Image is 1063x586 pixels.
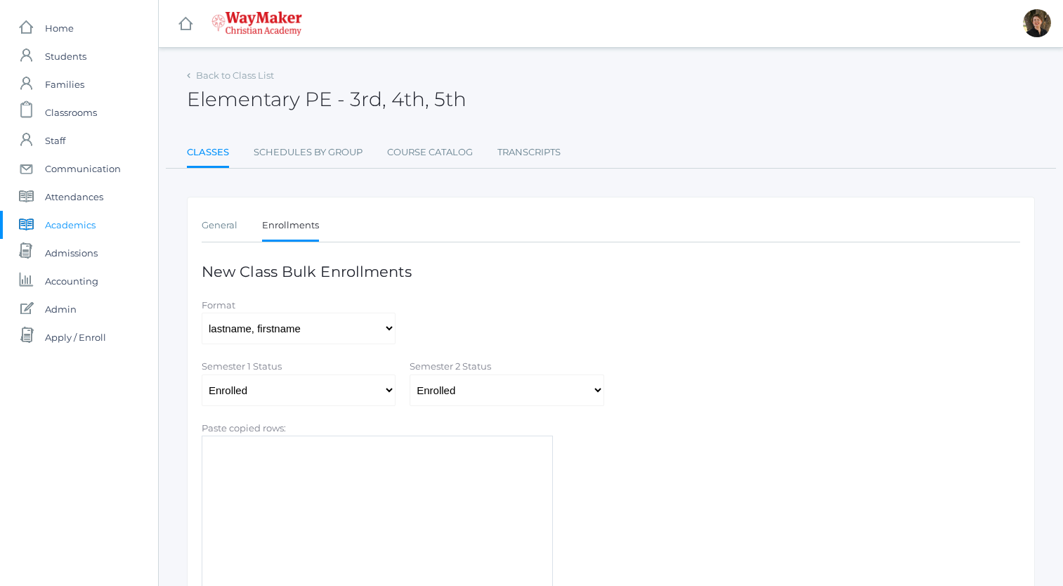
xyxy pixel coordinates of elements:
[187,89,467,110] h2: Elementary PE - 3rd, 4th, 5th
[45,211,96,239] span: Academics
[45,239,98,267] span: Admissions
[45,267,98,295] span: Accounting
[202,263,1020,280] h1: New Class Bulk Enrollments
[262,211,319,242] a: Enrollments
[45,183,103,211] span: Attendances
[1023,9,1051,37] div: Dianna Renz
[387,138,473,167] a: Course Catalog
[211,11,302,36] img: waymaker-logo-stack-white-1602f2b1af18da31a5905e9982d058868370996dac5278e84edea6dabf9a3315.png
[196,70,274,81] a: Back to Class List
[202,360,282,372] label: Semester 1 Status
[254,138,363,167] a: Schedules By Group
[45,295,77,323] span: Admin
[202,422,286,434] label: Paste copied rows:
[187,138,229,169] a: Classes
[202,211,237,240] a: General
[45,323,106,351] span: Apply / Enroll
[202,299,235,311] label: Format
[45,155,121,183] span: Communication
[45,126,65,155] span: Staff
[497,138,561,167] a: Transcripts
[45,70,84,98] span: Families
[45,98,97,126] span: Classrooms
[410,360,491,372] label: Semester 2 Status
[45,14,74,42] span: Home
[45,42,86,70] span: Students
